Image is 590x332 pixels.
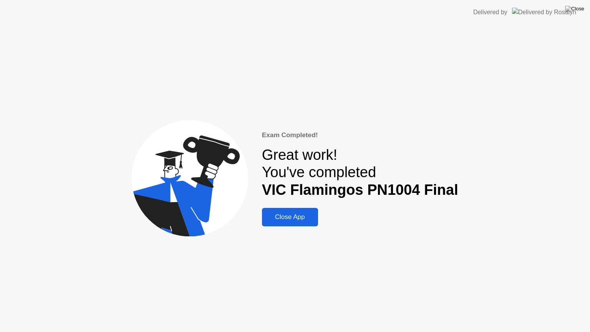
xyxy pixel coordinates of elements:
[565,6,584,12] img: Close
[512,8,576,17] img: Delivered by Rosalyn
[262,146,458,199] div: Great work! You've completed
[262,182,458,198] b: VIC Flamingos PN1004 Final
[473,8,507,17] div: Delivered by
[262,208,318,226] button: Close App
[264,213,316,221] div: Close App
[262,130,458,140] div: Exam Completed!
